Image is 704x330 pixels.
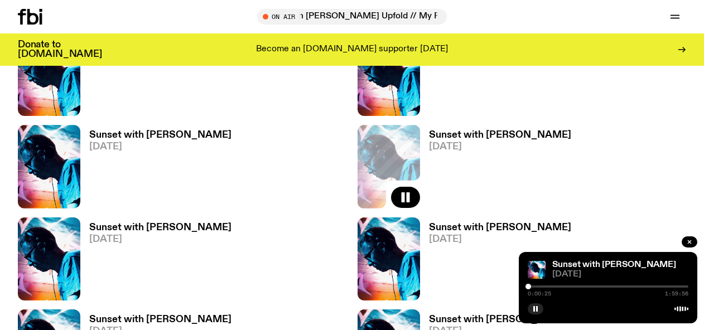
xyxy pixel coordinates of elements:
[358,217,420,300] img: Simon Caldwell stands side on, looking downwards. He has headphones on. Behind him is a brightly ...
[420,223,571,300] a: Sunset with [PERSON_NAME][DATE]
[80,223,232,300] a: Sunset with [PERSON_NAME][DATE]
[528,261,546,279] img: Simon Caldwell stands side on, looking downwards. He has headphones on. Behind him is a brightly ...
[18,217,80,300] img: Simon Caldwell stands side on, looking downwards. He has headphones on. Behind him is a brightly ...
[89,223,232,232] h3: Sunset with [PERSON_NAME]
[665,291,688,297] span: 1:59:56
[552,260,676,269] a: Sunset with [PERSON_NAME]
[528,291,551,297] span: 0:00:25
[429,235,571,244] span: [DATE]
[552,270,688,279] span: [DATE]
[256,45,448,55] p: Become an [DOMAIN_NAME] supporter [DATE]
[18,33,80,116] img: Simon Caldwell stands side on, looking downwards. He has headphones on. Behind him is a brightly ...
[80,130,232,208] a: Sunset with [PERSON_NAME][DATE]
[89,235,232,244] span: [DATE]
[429,130,571,140] h3: Sunset with [PERSON_NAME]
[89,130,232,140] h3: Sunset with [PERSON_NAME]
[89,315,232,324] h3: Sunset with [PERSON_NAME]
[80,38,232,116] a: Sunset with [PERSON_NAME][DATE]
[269,12,441,21] span: Tune in live
[18,125,80,208] img: Simon Caldwell stands side on, looking downwards. He has headphones on. Behind him is a brightly ...
[420,130,571,208] a: Sunset with [PERSON_NAME][DATE]
[257,9,447,25] button: On Air[DATE] Lunch with [PERSON_NAME] Upfold // My Pocket Radio!
[429,223,571,232] h3: Sunset with [PERSON_NAME]
[420,38,571,116] a: Sunset with [PERSON_NAME][DATE]
[89,142,232,152] span: [DATE]
[429,142,571,152] span: [DATE]
[429,315,571,324] h3: Sunset with [PERSON_NAME]
[358,33,420,116] img: Simon Caldwell stands side on, looking downwards. He has headphones on. Behind him is a brightly ...
[18,40,102,59] h3: Donate to [DOMAIN_NAME]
